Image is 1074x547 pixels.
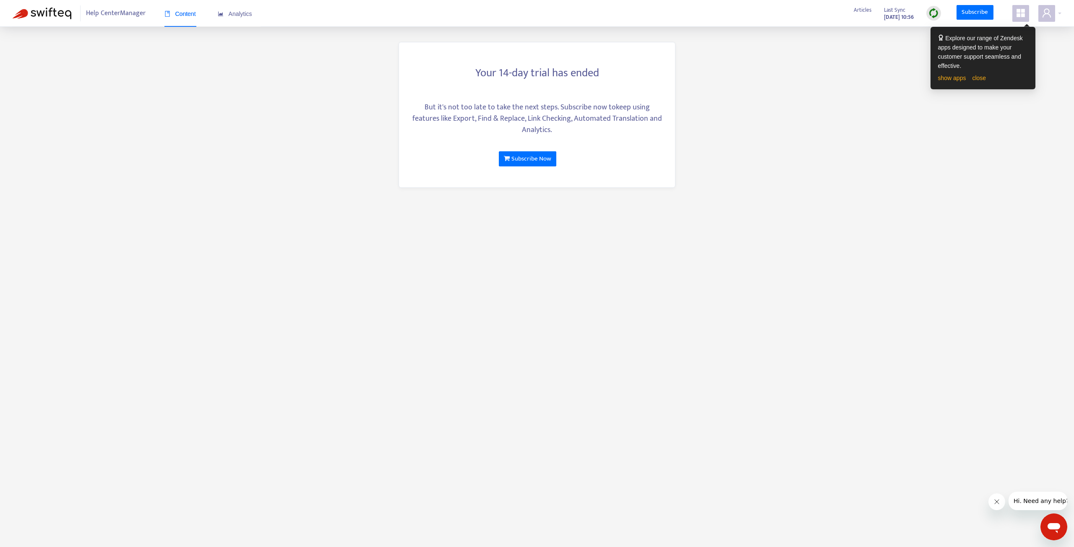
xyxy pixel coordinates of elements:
[1040,513,1067,540] iframe: Button to launch messaging window
[218,10,252,17] span: Analytics
[1009,492,1067,510] iframe: Message from company
[5,6,60,13] span: Hi. Need any help?
[164,10,196,17] span: Content
[86,5,146,21] span: Help Center Manager
[938,75,966,81] a: show apps
[854,5,871,15] span: Articles
[988,493,1005,510] iframe: Close message
[1016,8,1026,18] span: appstore
[884,13,914,22] strong: [DATE] 10:56
[164,11,170,17] span: book
[218,11,224,17] span: area-chart
[412,67,662,80] h3: Your 14-day trial has ended
[499,151,556,166] a: Subscribe Now
[1042,8,1052,18] span: user
[938,34,1028,70] div: Explore our range of Zendesk apps designed to make your customer support seamless and effective.
[972,75,986,81] a: close
[884,5,905,15] span: Last Sync
[928,8,939,18] img: sync.dc5367851b00ba804db3.png
[412,102,662,136] div: But it's not too late to take the next steps. Subscribe now to keep using features like Export, F...
[957,5,993,20] a: Subscribe
[13,8,71,19] img: Swifteq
